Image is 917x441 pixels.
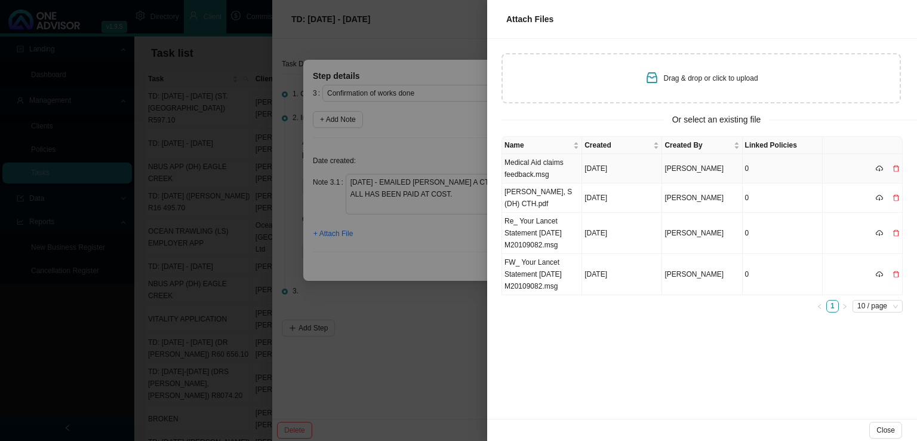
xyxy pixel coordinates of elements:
td: [DATE] [582,213,662,254]
td: Re_ Your Lancet Statement [DATE] M20109082.msg [502,213,582,254]
button: right [839,300,851,313]
button: left [814,300,826,313]
span: Name [504,139,571,151]
td: 0 [743,154,823,183]
span: delete [893,229,900,237]
span: [PERSON_NAME] [664,194,724,202]
span: Created [584,139,651,151]
span: [PERSON_NAME] [664,229,724,237]
td: FW_ Your Lancet Statement [DATE] M20109082.msg [502,254,582,295]
span: [PERSON_NAME] [664,164,724,173]
li: Next Page [839,300,851,313]
th: Name [502,137,582,154]
span: 10 / page [857,301,898,312]
li: 1 [826,300,839,313]
span: Attach Files [506,14,553,24]
span: cloud-download [876,165,883,172]
span: Drag & drop or click to upload [664,74,758,82]
span: Close [876,424,895,436]
span: cloud-download [876,229,883,237]
th: Created [582,137,662,154]
td: 0 [743,254,823,295]
span: Or select an existing file [664,113,770,127]
span: cloud-download [876,194,883,201]
div: Page Size [853,300,903,313]
a: 1 [827,301,838,312]
th: Created By [662,137,742,154]
td: [PERSON_NAME], S (DH) CTH.pdf [502,183,582,213]
td: [DATE] [582,154,662,183]
th: Linked Policies [743,137,823,154]
span: delete [893,271,900,278]
span: cloud-download [876,271,883,278]
span: [PERSON_NAME] [664,270,724,278]
span: delete [893,165,900,172]
span: delete [893,194,900,201]
td: 0 [743,183,823,213]
td: [DATE] [582,254,662,295]
span: right [842,304,848,310]
span: Created By [664,139,731,151]
td: Medical Aid claims feedback.msg [502,154,582,183]
td: 0 [743,213,823,254]
li: Previous Page [814,300,826,313]
span: inbox [645,71,659,85]
td: [DATE] [582,183,662,213]
button: Close [869,422,902,439]
span: left [817,304,823,310]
